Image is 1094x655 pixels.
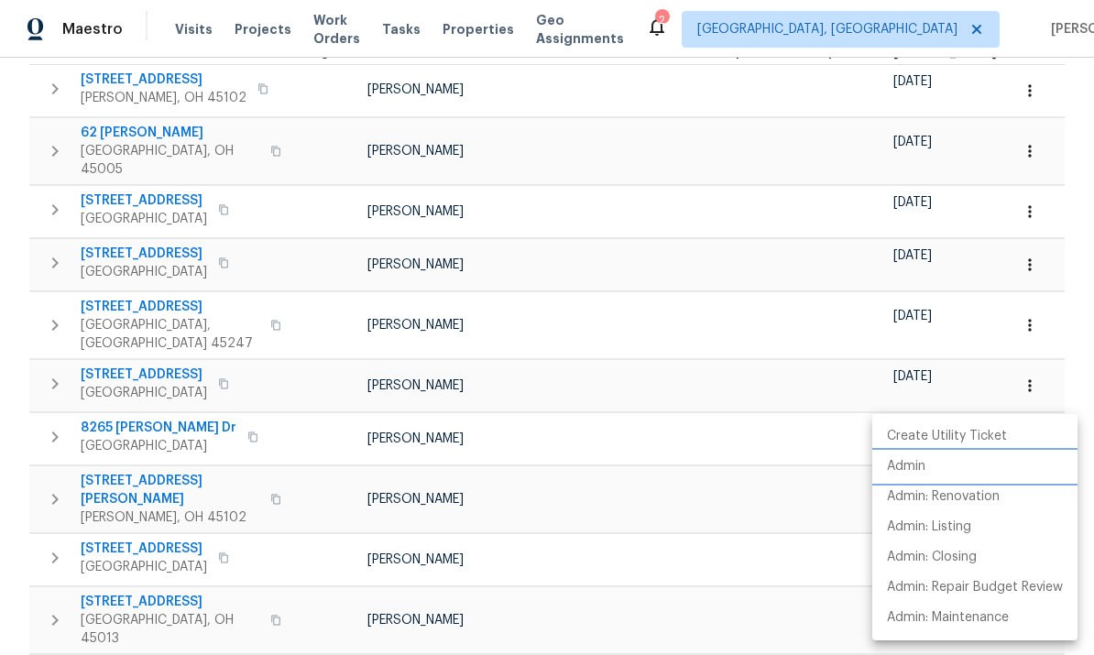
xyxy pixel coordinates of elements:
p: Admin: Listing [887,518,971,537]
p: Admin: Repair Budget Review [887,578,1063,597]
p: Admin: Renovation [887,487,1000,507]
p: Admin: Closing [887,548,977,567]
p: Create Utility Ticket [887,427,1007,446]
p: Admin: Maintenance [887,608,1009,628]
p: Admin [887,457,925,476]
